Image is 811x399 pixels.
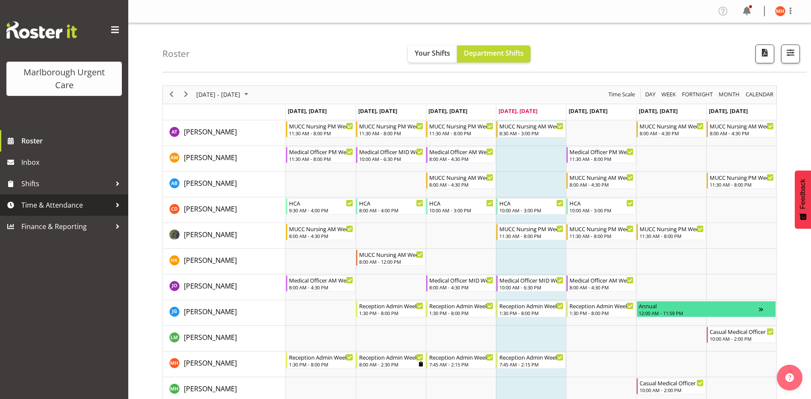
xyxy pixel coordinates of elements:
[607,89,637,100] button: Time Scale
[499,276,563,284] div: Medical Officer MID Weekday
[184,384,237,393] span: [PERSON_NAME]
[359,258,423,265] div: 8:00 AM - 12:00 PM
[710,335,774,342] div: 10:00 AM - 2:00 PM
[710,130,774,137] div: 8:00 AM - 4:30 PM
[464,48,524,58] span: Department Shifts
[499,232,563,239] div: 11:30 AM - 8:00 PM
[21,220,111,233] span: Finance & Reporting
[429,130,493,137] div: 11:30 AM - 8:00 PM
[744,89,775,100] button: Month
[166,89,177,100] button: Previous
[429,207,493,214] div: 10:00 AM - 3:00 PM
[163,300,286,326] td: Josephine Godinez resource
[709,107,748,115] span: [DATE], [DATE]
[681,89,714,100] span: Fortnight
[289,284,353,291] div: 8:00 AM - 4:30 PM
[426,173,495,189] div: Andrew Brooks"s event - MUCC Nursing AM Weekday Begin From Wednesday, September 10, 2025 at 8:00:...
[289,232,353,239] div: 8:00 AM - 4:30 PM
[359,310,423,316] div: 1:30 PM - 8:00 PM
[429,301,493,310] div: Reception Admin Weekday PM
[569,173,634,182] div: MUCC Nursing AM Weekday
[785,373,794,382] img: help-xxl-2.png
[6,21,77,39] img: Rosterit website logo
[286,121,355,137] div: Agnes Tyson"s event - MUCC Nursing PM Weekday Begin From Monday, September 8, 2025 at 11:30:00 AM...
[184,153,237,162] span: [PERSON_NAME]
[163,146,286,172] td: Alexandra Madigan resource
[286,224,355,240] div: Gloria Varghese"s event - MUCC Nursing AM Weekday Begin From Monday, September 8, 2025 at 8:00:00...
[499,301,563,310] div: Reception Admin Weekday PM
[359,122,423,130] div: MUCC Nursing PM Weekday
[660,89,678,100] button: Timeline Week
[429,310,493,316] div: 1:30 PM - 8:00 PM
[429,276,493,284] div: Medical Officer MID Weekday
[184,204,237,214] a: [PERSON_NAME]
[640,232,704,239] div: 11:30 AM - 8:00 PM
[21,134,124,147] span: Roster
[707,173,776,189] div: Andrew Brooks"s event - MUCC Nursing PM Weekends Begin From Sunday, September 14, 2025 at 11:30:0...
[710,181,774,188] div: 11:30 AM - 8:00 PM
[163,120,286,146] td: Agnes Tyson resource
[359,250,423,259] div: MUCC Nursing AM Weekday
[640,387,704,393] div: 10:00 AM - 2:00 PM
[569,107,608,115] span: [DATE], [DATE]
[496,275,566,292] div: Jenny O'Donnell"s event - Medical Officer MID Weekday Begin From Thursday, September 11, 2025 at ...
[639,310,759,316] div: 12:00 AM - 11:59 PM
[356,352,425,369] div: Margret Hall"s event - Reception Admin Weekday AM Begin From Tuesday, September 9, 2025 at 8:00:0...
[640,130,704,137] div: 8:00 AM - 4:30 PM
[184,358,237,368] a: [PERSON_NAME]
[184,281,237,291] a: [PERSON_NAME]
[710,173,774,182] div: MUCC Nursing PM Weekends
[184,229,237,240] a: [PERSON_NAME]
[569,301,634,310] div: Reception Admin Weekday PM
[289,361,353,368] div: 1:30 PM - 8:00 PM
[429,361,493,368] div: 7:45 AM - 2:15 PM
[498,107,537,115] span: [DATE], [DATE]
[286,275,355,292] div: Jenny O'Donnell"s event - Medical Officer AM Weekday Begin From Monday, September 8, 2025 at 8:00...
[639,107,678,115] span: [DATE], [DATE]
[21,199,111,211] span: Time & Attendance
[286,198,355,214] div: Cordelia Davies"s event - HCA Begin From Monday, September 8, 2025 at 9:30:00 AM GMT+12:00 Ends A...
[566,147,636,163] div: Alexandra Madigan"s event - Medical Officer PM Weekday Begin From Friday, September 12, 2025 at 1...
[289,224,353,233] div: MUCC Nursing AM Weekday
[184,230,237,239] span: [PERSON_NAME]
[184,358,237,368] span: [PERSON_NAME]
[164,86,179,104] div: previous period
[639,301,759,310] div: Annual
[289,276,353,284] div: Medical Officer AM Weekday
[499,130,563,137] div: 8:30 AM - 3:00 PM
[429,122,493,130] div: MUCC Nursing PM Weekday
[359,130,423,137] div: 11:30 AM - 8:00 PM
[429,199,493,207] div: HCA
[775,6,785,16] img: margret-hall11842.jpg
[640,122,704,130] div: MUCC Nursing AM Weekends
[289,155,353,162] div: 11:30 AM - 8:00 PM
[184,307,237,316] span: [PERSON_NAME]
[429,181,493,188] div: 8:00 AM - 4:30 PM
[289,130,353,137] div: 11:30 AM - 8:00 PM
[359,353,423,361] div: Reception Admin Weekday AM
[184,281,237,291] span: [PERSON_NAME]
[163,326,286,351] td: Luqman Mohd Jani resource
[429,155,493,162] div: 8:00 AM - 4:30 PM
[163,249,286,274] td: Hayley Keown resource
[718,89,740,100] span: Month
[428,107,467,115] span: [DATE], [DATE]
[499,310,563,316] div: 1:30 PM - 8:00 PM
[359,207,423,214] div: 8:00 AM - 4:00 PM
[569,199,634,207] div: HCA
[644,89,656,100] span: Day
[717,89,741,100] button: Timeline Month
[637,301,776,317] div: Josephine Godinez"s event - Annual Begin From Saturday, September 13, 2025 at 12:00:00 AM GMT+12:...
[426,198,495,214] div: Cordelia Davies"s event - HCA Begin From Wednesday, September 10, 2025 at 10:00:00 AM GMT+12:00 E...
[644,89,657,100] button: Timeline Day
[195,89,252,100] button: September 2025
[569,224,634,233] div: MUCC Nursing PM Weekday
[359,155,423,162] div: 10:00 AM - 6:30 PM
[163,197,286,223] td: Cordelia Davies resource
[637,378,706,394] div: Marisa Hoogenboom"s event - Casual Medical Officer Weekend Begin From Saturday, September 13, 202...
[193,86,254,104] div: September 08 - 14, 2025
[426,275,495,292] div: Jenny O'Donnell"s event - Medical Officer MID Weekday Begin From Wednesday, September 10, 2025 at...
[661,89,677,100] span: Week
[566,301,636,317] div: Josephine Godinez"s event - Reception Admin Weekday PM Begin From Friday, September 12, 2025 at 1...
[566,224,636,240] div: Gloria Varghese"s event - MUCC Nursing PM Weekday Begin From Friday, September 12, 2025 at 11:30:...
